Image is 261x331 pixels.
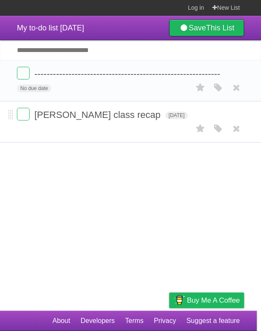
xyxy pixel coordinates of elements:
b: This List [206,24,234,32]
span: ------------------------------------------------------------ [34,68,223,79]
a: Terms [125,313,144,329]
a: Developers [80,313,115,329]
label: Done [17,108,30,120]
span: My to-do list [DATE] [17,24,84,32]
a: SaveThis List [169,19,244,36]
label: Star task [192,122,209,136]
img: Buy me a coffee [173,293,185,307]
a: Buy me a coffee [169,293,244,308]
label: Done [17,67,30,79]
span: [PERSON_NAME] class recap [34,109,162,120]
a: Privacy [154,313,176,329]
label: Star task [192,81,209,95]
span: Buy me a coffee [187,293,240,308]
a: Suggest a feature [187,313,240,329]
span: [DATE] [165,112,188,119]
span: No due date [17,85,51,92]
a: About [52,313,70,329]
